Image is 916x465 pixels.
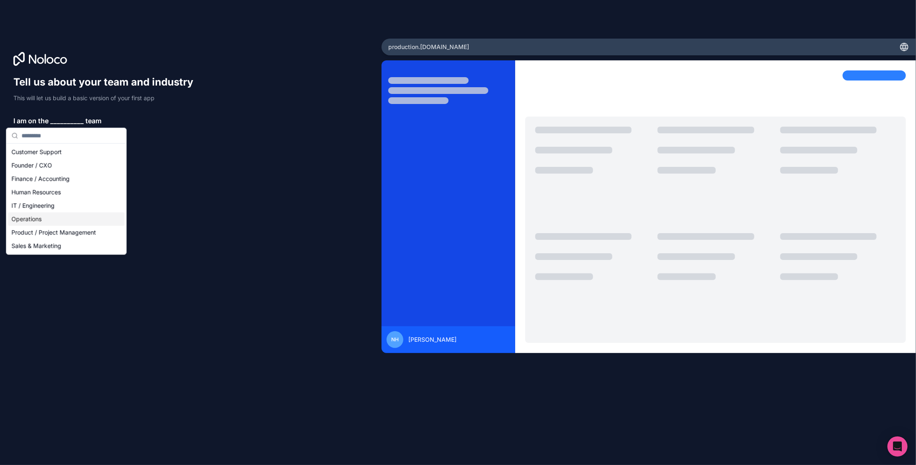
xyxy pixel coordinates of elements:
div: Finance / Accounting [8,172,124,186]
div: Product / Project Management [8,226,124,239]
span: __________ [50,116,84,126]
h1: Tell us about your team and industry [13,75,201,89]
div: Human Resources [8,186,124,199]
span: team [85,116,101,126]
span: I am on the [13,116,49,126]
div: Founder / CXO [8,159,124,172]
div: Open Intercom Messenger [888,436,908,457]
span: [PERSON_NAME] [408,335,457,344]
div: Customer Support [8,145,124,159]
div: Suggestions [6,144,126,255]
div: IT / Engineering [8,199,124,213]
span: NH [391,336,399,343]
div: Sales & Marketing [8,239,124,253]
p: This will let us build a basic version of your first app [13,94,201,102]
span: production .[DOMAIN_NAME] [388,43,469,51]
div: Operations [8,213,124,226]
